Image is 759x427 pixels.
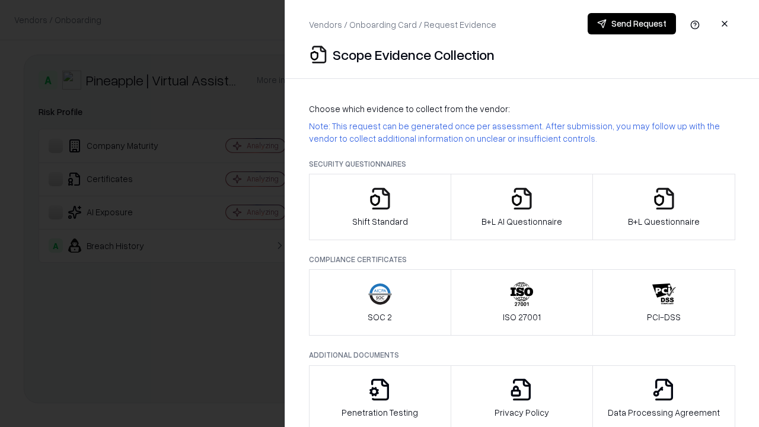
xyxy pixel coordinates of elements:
button: B+L Questionnaire [592,174,735,240]
p: Security Questionnaires [309,159,735,169]
button: ISO 27001 [451,269,594,336]
p: Shift Standard [352,215,408,228]
button: Shift Standard [309,174,451,240]
p: ISO 27001 [503,311,541,323]
p: Vendors / Onboarding Card / Request Evidence [309,18,496,31]
p: Additional Documents [309,350,735,360]
button: SOC 2 [309,269,451,336]
p: B+L AI Questionnaire [481,215,562,228]
p: PCI-DSS [647,311,681,323]
button: Send Request [588,13,676,34]
p: Penetration Testing [342,406,418,419]
p: Privacy Policy [495,406,549,419]
p: Data Processing Agreement [608,406,720,419]
p: Compliance Certificates [309,254,735,265]
p: SOC 2 [368,311,392,323]
button: B+L AI Questionnaire [451,174,594,240]
p: Note: This request can be generated once per assessment. After submission, you may follow up with... [309,120,735,145]
p: B+L Questionnaire [628,215,700,228]
button: PCI-DSS [592,269,735,336]
p: Choose which evidence to collect from the vendor: [309,103,735,115]
p: Scope Evidence Collection [333,45,495,64]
